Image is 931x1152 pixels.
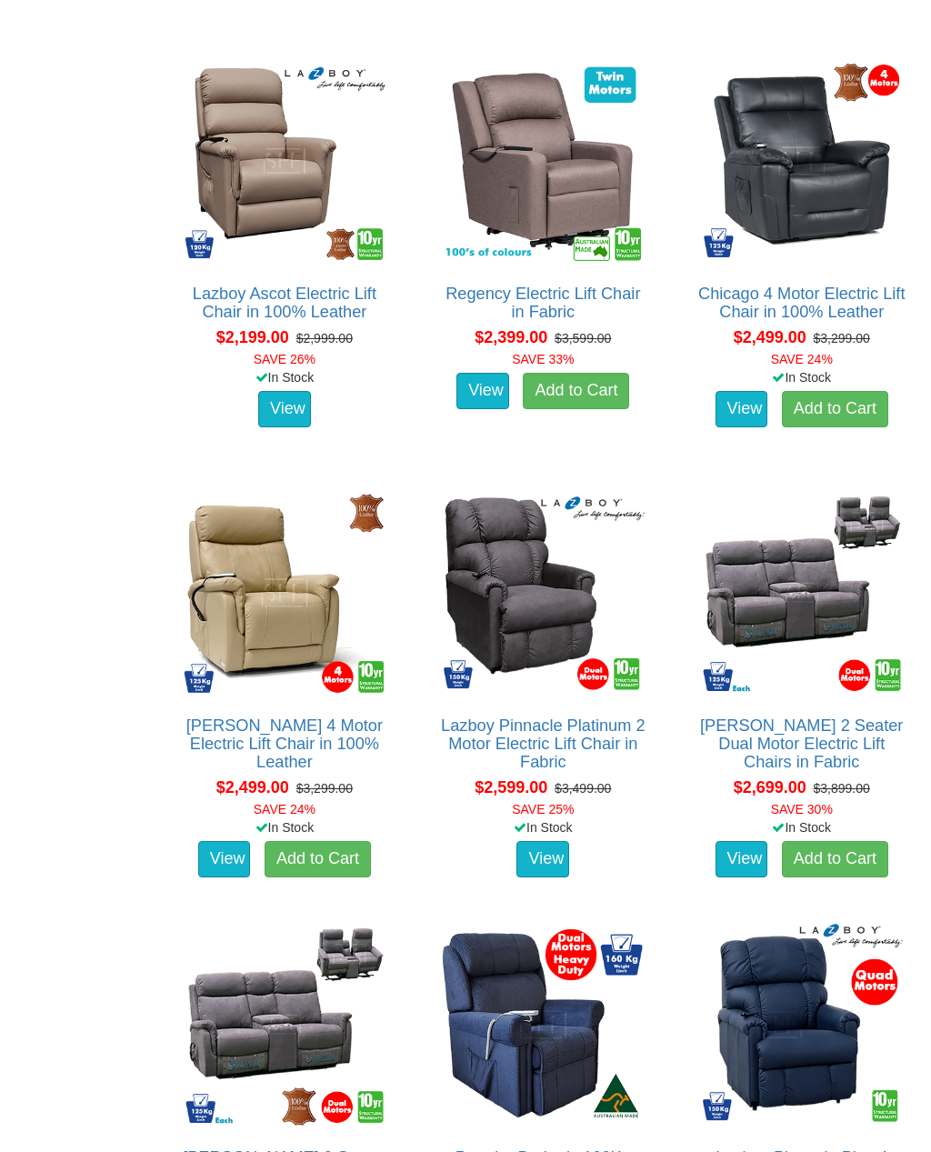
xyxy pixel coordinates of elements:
[814,781,870,796] del: $3,899.00
[814,331,870,346] del: $3,299.00
[683,368,921,386] div: In Stock
[437,55,648,266] img: Regency Electric Lift Chair in Fabric
[555,331,611,346] del: $3,599.00
[165,818,404,836] div: In Stock
[216,328,289,346] span: $2,199.00
[437,487,648,698] img: Lazboy Pinnacle Platinum 2 Motor Electric Lift Chair in Fabric
[782,391,888,427] a: Add to Cart
[424,818,662,836] div: In Stock
[198,841,251,877] a: View
[216,778,289,796] span: $2,499.00
[437,919,648,1130] img: Premier Bariatric 160Kg Heavy Duty Electric Lift Chair
[441,716,645,771] a: Lazboy Pinnacle Platinum 2 Motor Electric Lift Chair in Fabric
[716,841,768,877] a: View
[258,391,311,427] a: View
[700,716,903,771] a: [PERSON_NAME] 2 Seater Dual Motor Electric Lift Chairs in Fabric
[265,841,371,877] a: Add to Cart
[696,919,907,1130] img: Lazboy Pinnacle Plus 4 Motor Electric Lift Chair in 100% Leather
[523,373,629,409] a: Add to Cart
[456,373,509,409] a: View
[512,802,574,816] font: SAVE 25%
[179,919,390,1130] img: Dalton 2 Seater Dual Motor Electric Lift Chairs in 100% Leather
[555,781,611,796] del: $3,499.00
[179,55,390,266] img: Lazboy Ascot Electric Lift Chair in 100% Leather
[716,391,768,427] a: View
[696,487,907,698] img: Dalton 2 Seater Dual Motor Electric Lift Chairs in Fabric
[698,285,905,321] a: Chicago 4 Motor Electric Lift Chair in 100% Leather
[193,285,376,321] a: Lazboy Ascot Electric Lift Chair in 100% Leather
[475,328,547,346] span: $2,399.00
[475,778,547,796] span: $2,599.00
[696,55,907,266] img: Chicago 4 Motor Electric Lift Chair in 100% Leather
[296,781,353,796] del: $3,299.00
[186,716,383,771] a: [PERSON_NAME] 4 Motor Electric Lift Chair in 100% Leather
[445,285,640,321] a: Regency Electric Lift Chair in Fabric
[683,818,921,836] div: In Stock
[179,487,390,698] img: Dalton 4 Motor Electric Lift Chair in 100% Leather
[512,352,574,366] font: SAVE 33%
[734,328,806,346] span: $2,499.00
[734,778,806,796] span: $2,699.00
[296,331,353,346] del: $2,999.00
[782,841,888,877] a: Add to Cart
[771,802,833,816] font: SAVE 30%
[771,352,833,366] font: SAVE 24%
[254,802,315,816] font: SAVE 24%
[254,352,315,366] font: SAVE 26%
[165,368,404,386] div: In Stock
[516,841,569,877] a: View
